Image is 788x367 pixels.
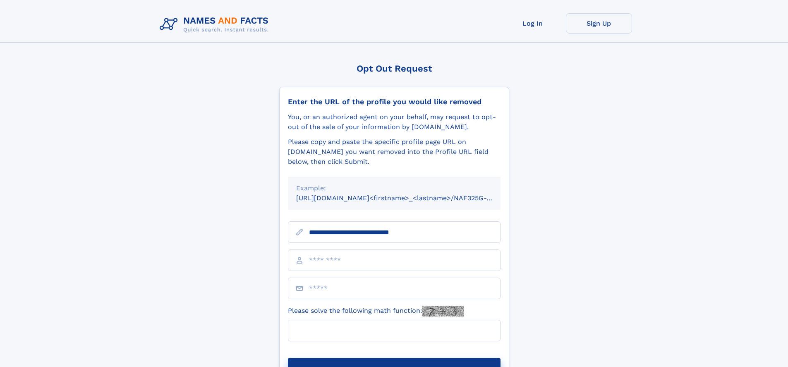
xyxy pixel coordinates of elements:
div: You, or an authorized agent on your behalf, may request to opt-out of the sale of your informatio... [288,112,501,132]
div: Please copy and paste the specific profile page URL on [DOMAIN_NAME] you want removed into the Pr... [288,137,501,167]
div: Example: [296,183,492,193]
label: Please solve the following math function: [288,306,464,317]
small: [URL][DOMAIN_NAME]<firstname>_<lastname>/NAF325G-xxxxxxxx [296,194,516,202]
a: Log In [500,13,566,34]
a: Sign Up [566,13,632,34]
div: Enter the URL of the profile you would like removed [288,97,501,106]
div: Opt Out Request [279,63,509,74]
img: Logo Names and Facts [156,13,275,36]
